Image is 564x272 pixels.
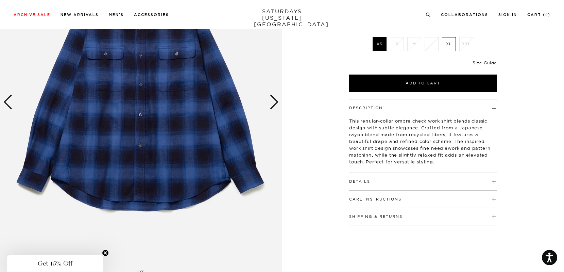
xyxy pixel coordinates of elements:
[270,95,279,110] div: Next slide
[61,13,99,17] a: New Arrivals
[38,259,72,268] span: Get 15% Off
[349,117,497,165] p: This regular-collar ombre check work shirt blends classic design with subtle elegance. Crafted fr...
[527,13,550,17] a: Cart (0)
[7,255,103,272] div: Get 15% OffClose teaser
[349,197,401,201] button: Care Instructions
[473,60,497,65] a: Size Guide
[442,37,456,51] label: XL
[349,106,383,110] button: Description
[498,13,517,17] a: Sign In
[102,250,109,256] button: Close teaser
[3,95,13,110] div: Previous slide
[349,75,497,92] button: Add to Cart
[254,8,310,28] a: SATURDAYS[US_STATE][GEOGRAPHIC_DATA]
[109,13,124,17] a: Men's
[14,13,50,17] a: Archive Sale
[441,13,488,17] a: Collaborations
[134,13,169,17] a: Accessories
[373,37,387,51] label: XS
[545,14,548,17] small: 0
[349,180,370,183] button: Details
[349,215,403,219] button: Shipping & Returns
